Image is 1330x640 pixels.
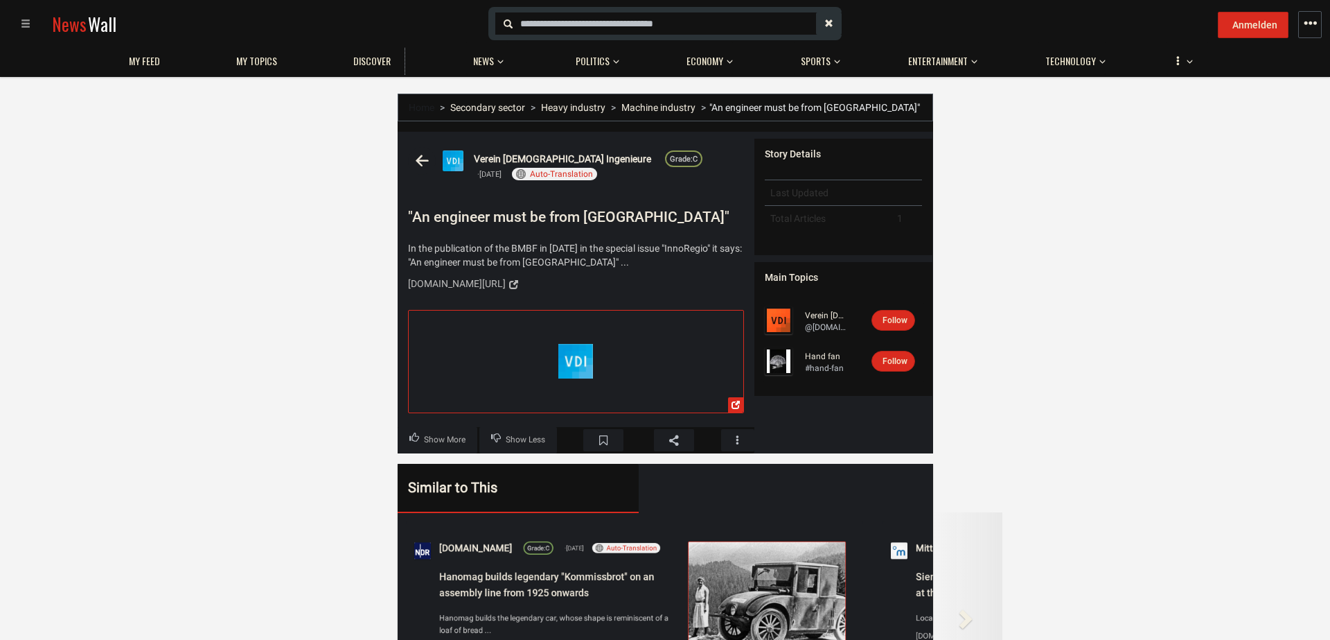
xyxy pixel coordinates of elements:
[523,542,553,555] a: Grade:C
[439,541,513,556] a: [DOMAIN_NAME]
[765,270,923,284] div: Main Topics
[512,168,597,180] button: Auto-Translation
[916,541,970,556] a: Mittelhessen
[680,42,733,75] button: Economy
[621,102,695,113] a: Machine industry
[474,151,651,166] a: Verein [DEMOGRAPHIC_DATA] Ingenieure
[765,206,892,232] td: Total Articles
[569,48,617,75] a: Politics
[665,150,702,167] a: Grade:C
[527,544,549,553] div: C
[892,206,922,232] td: 1
[477,168,502,181] span: [DATE]
[901,42,977,75] button: Entertainment
[765,180,892,206] td: Last Updated
[576,55,610,67] span: Politics
[1045,55,1096,67] span: Technology
[236,55,277,67] span: My topics
[883,356,907,366] span: Follow
[908,55,968,67] span: Entertainment
[1038,48,1103,75] a: Technology
[408,273,744,296] a: [DOMAIN_NAME][URL]
[129,55,160,67] span: My Feed
[805,322,846,334] div: @[DOMAIN_NAME]
[424,431,465,449] span: Show More
[473,55,494,67] span: News
[479,427,557,453] button: Downvote
[466,48,501,75] a: News
[794,42,840,75] button: Sports
[353,55,391,67] span: Discover
[805,310,846,322] a: Verein [DEMOGRAPHIC_DATA] Ingenieure
[564,543,583,553] span: [DATE]
[466,42,508,75] button: News
[541,102,605,113] a: Heavy industry
[1038,42,1106,75] button: Technology
[592,543,659,553] button: Auto-Translation
[439,612,680,637] span: Hanomag builds the legendary car, whose shape is reminiscent of a loaf of bread ...
[670,153,698,166] div: C
[765,347,792,375] img: Profile picture of Hand fan
[88,11,116,37] span: Wall
[686,55,723,67] span: Economy
[408,209,729,225] h1: "An engineer must be from [GEOGRAPHIC_DATA]"
[583,429,623,451] span: Bookmark
[506,431,545,449] span: Show Less
[765,306,792,334] img: Profile picture of Verein Deutscher Ingenieure
[569,42,619,75] button: Politics
[805,351,846,363] a: Hand fan
[916,612,1157,624] span: Local companies, the [GEOGRAPHIC_DATA], the Association of ...
[805,363,846,374] div: #hand-fan
[794,48,837,75] a: Sports
[450,102,525,113] a: Secondary sector
[527,545,545,552] span: Grade:
[709,102,920,113] span: "An engineer must be from [GEOGRAPHIC_DATA]"
[765,147,923,161] div: Story Details
[398,427,477,453] button: Upvote
[1232,19,1277,31] span: Anmelden
[52,11,116,37] a: NewsWall
[408,478,587,498] div: Similar to This
[408,241,744,269] h2: In the publication of the BMBF in [DATE] in the special issue "InnoRegio" it says: "An engineer m...
[439,571,654,598] span: Hanomag builds legendary "Kommissbrot" on an assembly line from 1925 onwards
[1218,12,1288,38] button: Anmelden
[670,155,693,164] span: Grade:
[680,48,730,75] a: Economy
[408,276,506,291] div: [DOMAIN_NAME][URL]
[414,542,431,559] img: Profile picture of ndr.de
[443,150,463,171] img: Profile picture of Verein Deutscher Ingenieure
[891,542,907,559] img: Profile picture of Mittelhessen
[916,571,1150,598] span: Siemens School Wetzlar shows hands-on technology at the Career Choice Festival
[52,11,87,37] span: News
[801,55,831,67] span: Sports
[409,102,434,113] a: Home
[654,429,694,451] span: Share
[883,315,907,325] span: Follow
[901,48,975,75] a: Entertainment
